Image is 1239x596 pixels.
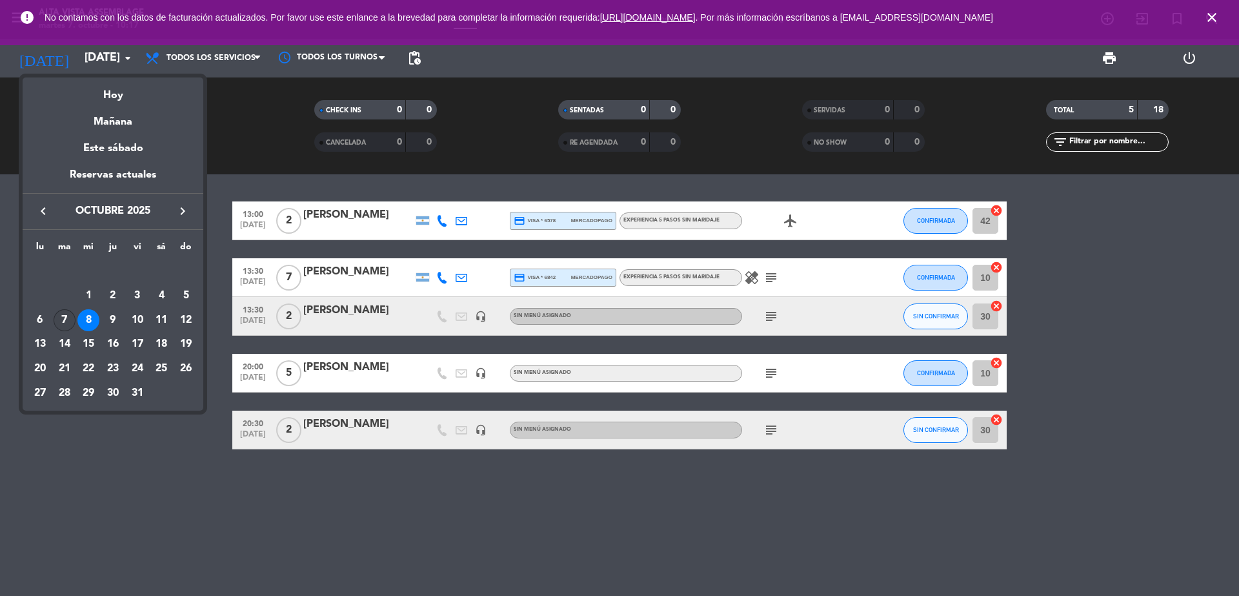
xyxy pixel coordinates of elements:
[175,309,197,331] div: 12
[101,283,125,308] td: 2 de octubre de 2025
[102,358,124,380] div: 23
[23,167,203,193] div: Reservas actuales
[52,381,77,406] td: 28 de octubre de 2025
[175,203,190,219] i: keyboard_arrow_right
[101,332,125,356] td: 16 de octubre de 2025
[175,358,197,380] div: 26
[55,203,171,220] span: octubre 2025
[125,240,150,260] th: viernes
[101,308,125,333] td: 9 de octubre de 2025
[77,382,99,404] div: 29
[29,309,51,331] div: 6
[101,240,125,260] th: jueves
[52,240,77,260] th: martes
[126,333,148,355] div: 17
[54,358,76,380] div: 21
[28,381,52,406] td: 27 de octubre de 2025
[126,285,148,307] div: 3
[76,356,101,381] td: 22 de octubre de 2025
[150,356,174,381] td: 25 de octubre de 2025
[175,333,197,355] div: 19
[23,130,203,167] div: Este sábado
[102,333,124,355] div: 16
[77,333,99,355] div: 15
[150,283,174,308] td: 4 de octubre de 2025
[174,332,198,356] td: 19 de octubre de 2025
[175,285,197,307] div: 5
[171,203,194,220] button: keyboard_arrow_right
[126,309,148,331] div: 10
[77,285,99,307] div: 1
[52,332,77,356] td: 14 de octubre de 2025
[52,356,77,381] td: 21 de octubre de 2025
[125,283,150,308] td: 3 de octubre de 2025
[28,356,52,381] td: 20 de octubre de 2025
[150,333,172,355] div: 18
[150,358,172,380] div: 25
[102,285,124,307] div: 2
[150,332,174,356] td: 18 de octubre de 2025
[101,381,125,406] td: 30 de octubre de 2025
[29,358,51,380] div: 20
[28,308,52,333] td: 6 de octubre de 2025
[174,240,198,260] th: domingo
[28,259,198,283] td: OCT.
[174,356,198,381] td: 26 de octubre de 2025
[125,356,150,381] td: 24 de octubre de 2025
[29,382,51,404] div: 27
[125,332,150,356] td: 17 de octubre de 2025
[76,332,101,356] td: 15 de octubre de 2025
[54,333,76,355] div: 14
[28,240,52,260] th: lunes
[76,283,101,308] td: 1 de octubre de 2025
[76,381,101,406] td: 29 de octubre de 2025
[102,382,124,404] div: 30
[125,308,150,333] td: 10 de octubre de 2025
[150,240,174,260] th: sábado
[125,381,150,406] td: 31 de octubre de 2025
[150,308,174,333] td: 11 de octubre de 2025
[29,333,51,355] div: 13
[32,203,55,220] button: keyboard_arrow_left
[76,240,101,260] th: miércoles
[52,308,77,333] td: 7 de octubre de 2025
[23,104,203,130] div: Mañana
[77,358,99,380] div: 22
[54,382,76,404] div: 28
[77,309,99,331] div: 8
[54,309,76,331] div: 7
[23,77,203,104] div: Hoy
[76,308,101,333] td: 8 de octubre de 2025
[101,356,125,381] td: 23 de octubre de 2025
[35,203,51,219] i: keyboard_arrow_left
[102,309,124,331] div: 9
[150,309,172,331] div: 11
[126,358,148,380] div: 24
[174,308,198,333] td: 12 de octubre de 2025
[174,283,198,308] td: 5 de octubre de 2025
[126,382,148,404] div: 31
[28,332,52,356] td: 13 de octubre de 2025
[150,285,172,307] div: 4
